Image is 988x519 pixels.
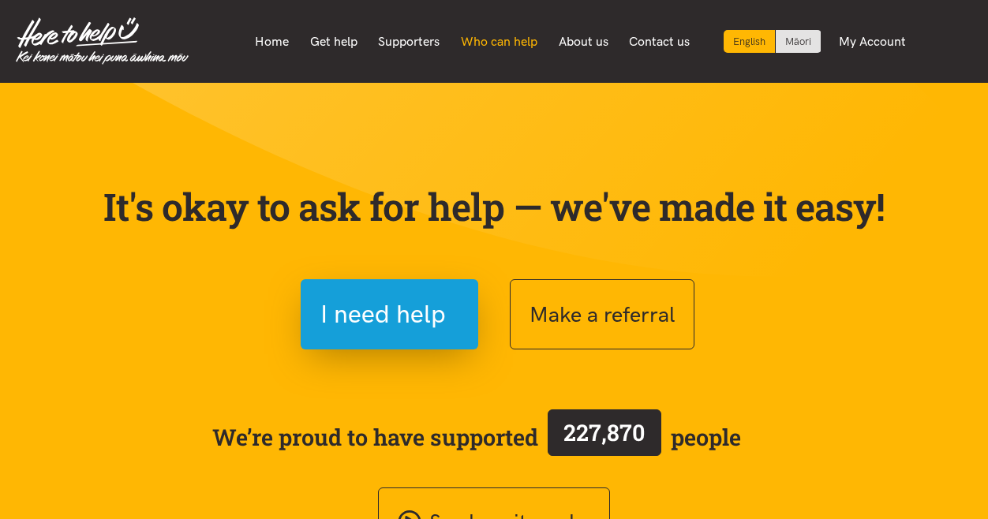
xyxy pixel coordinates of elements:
a: Who can help [451,25,548,58]
a: Home [245,25,300,58]
button: Make a referral [510,279,694,349]
a: Supporters [368,25,451,58]
img: Home [16,17,189,65]
p: It's okay to ask for help — we've made it easy! [99,184,889,230]
span: I need help [320,294,446,334]
span: 227,870 [563,417,645,447]
a: About us [548,25,619,58]
a: Switch to Te Reo Māori [776,30,821,53]
button: I need help [301,279,478,349]
span: We’re proud to have supported people [212,406,741,468]
a: 227,870 [538,406,671,468]
a: Contact us [619,25,701,58]
a: My Account [828,25,916,58]
a: Get help [300,25,369,58]
div: Language toggle [724,30,821,53]
div: Current language [724,30,776,53]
